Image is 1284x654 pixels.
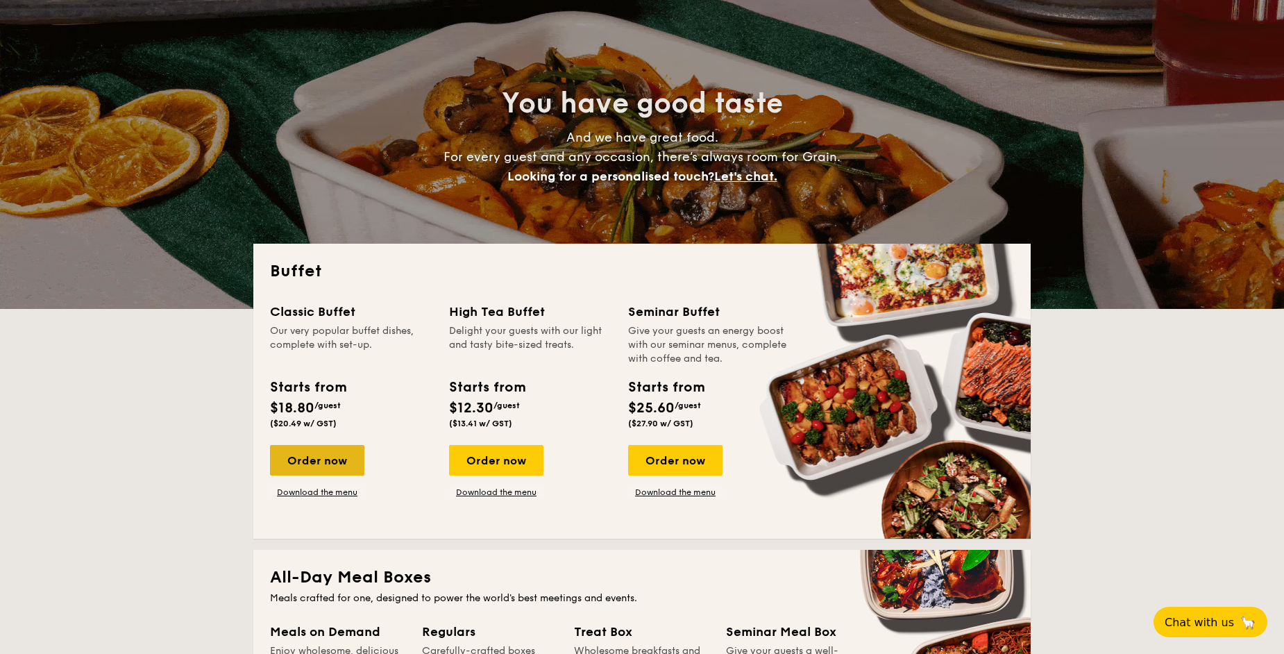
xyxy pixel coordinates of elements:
[270,487,364,498] a: Download the menu
[574,622,709,642] div: Treat Box
[502,87,783,120] span: You have good taste
[628,302,791,321] div: Seminar Buffet
[270,400,314,417] span: $18.80
[628,324,791,366] div: Give your guests an energy boost with our seminar menus, complete with coffee and tea.
[449,445,543,476] div: Order now
[449,324,611,366] div: Delight your guests with our light and tasty bite-sized treats.
[507,169,714,184] span: Looking for a personalised touch?
[628,445,723,476] div: Order now
[628,487,723,498] a: Download the menu
[628,400,675,417] span: $25.60
[270,622,405,642] div: Meals on Demand
[314,401,341,410] span: /guest
[270,567,1014,589] h2: All-Day Meal Boxes
[270,302,432,321] div: Classic Buffet
[270,419,337,428] span: ($20.49 w/ GST)
[270,324,432,366] div: Our very popular buffet dishes, complete with set-up.
[628,377,704,398] div: Starts from
[449,419,512,428] span: ($13.41 w/ GST)
[1154,607,1267,637] button: Chat with us🦙
[714,169,777,184] span: Let's chat.
[270,377,346,398] div: Starts from
[449,302,611,321] div: High Tea Buffet
[270,445,364,476] div: Order now
[449,487,543,498] a: Download the menu
[726,622,861,642] div: Seminar Meal Box
[422,622,557,642] div: Regulars
[449,400,493,417] span: $12.30
[628,419,693,428] span: ($27.90 w/ GST)
[493,401,520,410] span: /guest
[270,592,1014,605] div: Meals crafted for one, designed to power the world's best meetings and events.
[444,130,840,184] span: And we have great food. For every guest and any occasion, there’s always room for Grain.
[270,260,1014,283] h2: Buffet
[1240,614,1256,630] span: 🦙
[449,377,525,398] div: Starts from
[1165,616,1234,629] span: Chat with us
[675,401,701,410] span: /guest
